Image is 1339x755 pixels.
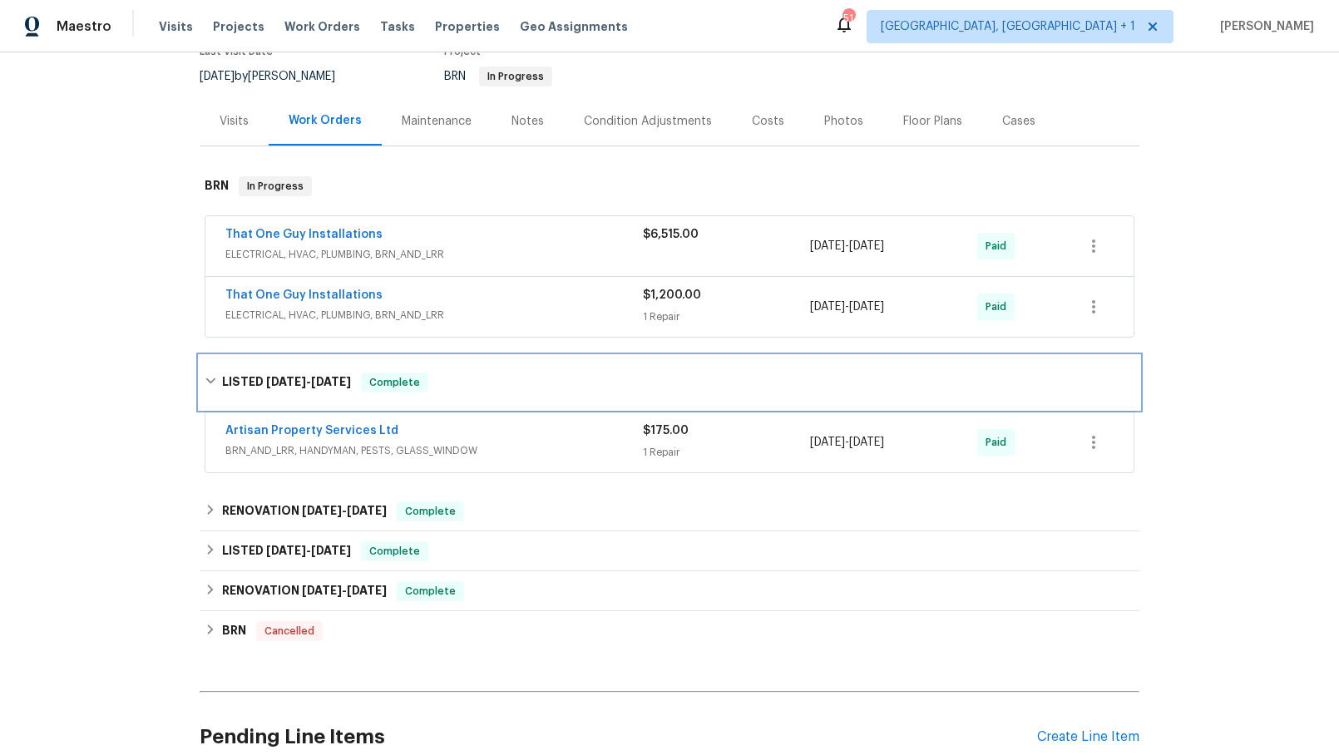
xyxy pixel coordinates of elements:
h6: RENOVATION [222,501,387,521]
span: Visits [159,18,193,35]
span: Complete [363,543,427,560]
span: [DATE] [347,585,387,596]
span: [PERSON_NAME] [1213,18,1314,35]
span: [DATE] [302,505,342,516]
span: [DATE] [302,585,342,596]
h6: BRN [222,621,246,641]
span: [DATE] [849,437,884,448]
span: - [810,434,884,451]
span: [GEOGRAPHIC_DATA], [GEOGRAPHIC_DATA] + 1 [881,18,1135,35]
span: - [810,299,884,315]
div: Create Line Item [1037,729,1139,745]
span: - [266,376,351,387]
span: BRN [444,71,552,82]
span: $1,200.00 [643,289,701,301]
a: That One Guy Installations [225,229,383,240]
span: [DATE] [347,505,387,516]
span: $175.00 [643,425,689,437]
span: ELECTRICAL, HVAC, PLUMBING, BRN_AND_LRR [225,246,643,263]
span: - [810,238,884,254]
span: Paid [986,238,1013,254]
div: Maintenance [402,113,472,130]
span: [DATE] [810,437,845,448]
div: Notes [511,113,544,130]
span: [DATE] [266,376,306,387]
div: Condition Adjustments [584,113,712,130]
span: BRN_AND_LRR, HANDYMAN, PESTS, GLASS_WINDOW [225,442,643,459]
div: Photos [824,113,863,130]
span: - [302,505,387,516]
h6: LISTED [222,541,351,561]
span: - [302,585,387,596]
span: [DATE] [311,545,351,556]
div: RENOVATION [DATE]-[DATE]Complete [200,571,1139,611]
span: Paid [986,299,1013,315]
span: In Progress [481,72,551,81]
span: Cancelled [258,623,321,639]
div: BRN Cancelled [200,611,1139,651]
span: ELECTRICAL, HVAC, PLUMBING, BRN_AND_LRR [225,307,643,323]
div: Visits [220,113,249,130]
a: That One Guy Installations [225,289,383,301]
div: Costs [752,113,784,130]
span: Maestro [57,18,111,35]
span: $6,515.00 [643,229,699,240]
div: LISTED [DATE]-[DATE]Complete [200,531,1139,571]
h6: RENOVATION [222,581,387,601]
span: [DATE] [849,301,884,313]
span: Complete [398,503,462,520]
span: Work Orders [284,18,360,35]
span: Paid [986,434,1013,451]
span: Complete [398,583,462,600]
div: Cases [1002,113,1035,130]
span: [DATE] [810,301,845,313]
span: In Progress [240,178,310,195]
span: [DATE] [810,240,845,252]
span: Geo Assignments [520,18,628,35]
div: BRN In Progress [200,160,1139,213]
div: RENOVATION [DATE]-[DATE]Complete [200,491,1139,531]
div: Work Orders [289,112,362,129]
a: Artisan Property Services Ltd [225,425,398,437]
span: [DATE] [266,545,306,556]
span: Tasks [380,21,415,32]
span: Complete [363,374,427,391]
div: 1 Repair [643,308,810,325]
span: Properties [435,18,500,35]
div: by [PERSON_NAME] [200,67,355,86]
span: - [266,545,351,556]
span: [DATE] [849,240,884,252]
div: 51 [842,10,854,27]
div: Floor Plans [903,113,962,130]
div: 1 Repair [643,444,810,461]
span: Projects [213,18,264,35]
span: [DATE] [200,71,235,82]
h6: LISTED [222,373,351,392]
span: [DATE] [311,376,351,387]
div: LISTED [DATE]-[DATE]Complete [200,356,1139,409]
h6: BRN [205,176,229,196]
